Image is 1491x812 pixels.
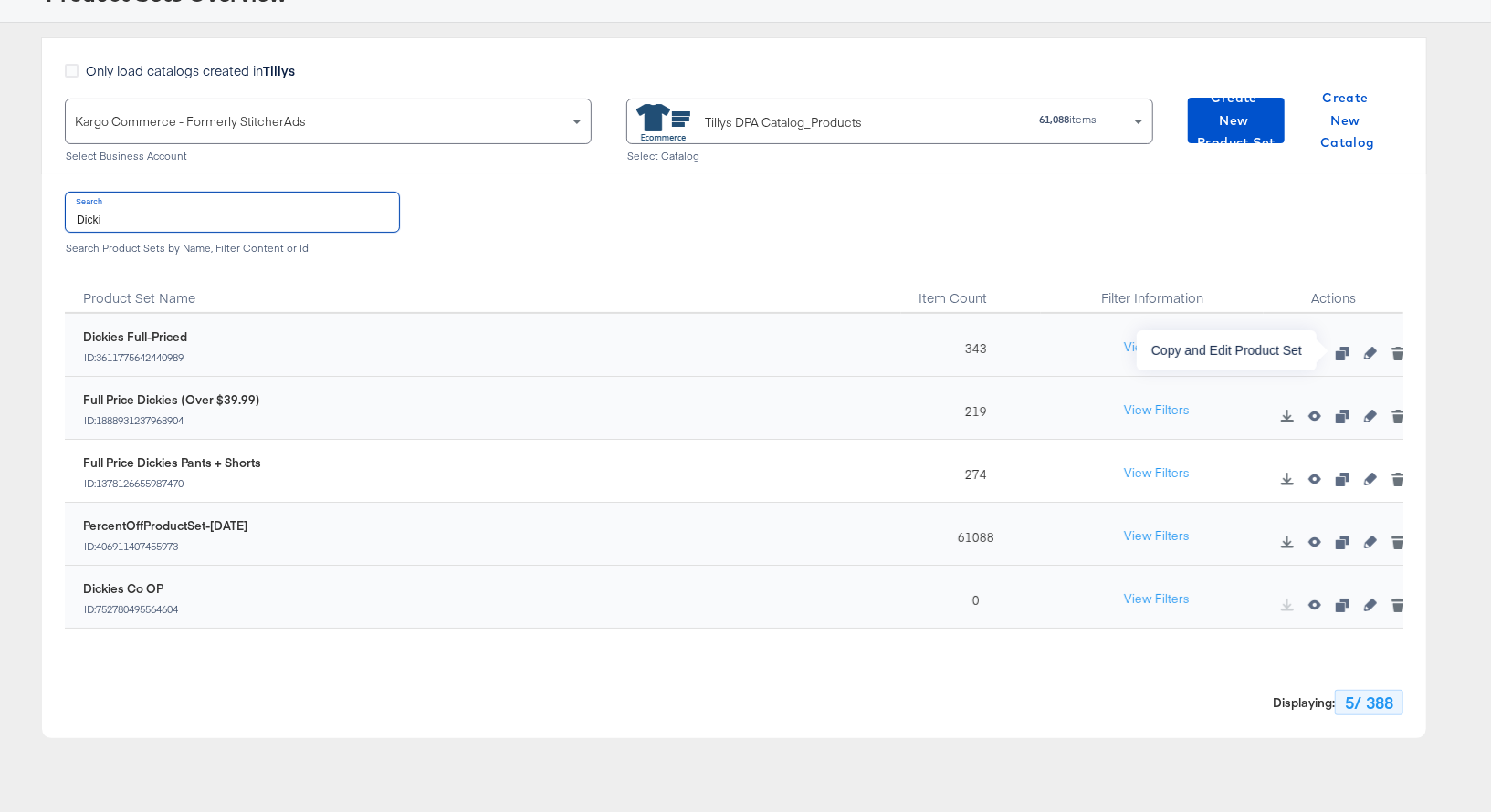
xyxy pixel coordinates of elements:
span: Create New Catalog [1307,87,1389,154]
input: Search product sets [66,193,399,232]
button: Create New Product Set [1188,98,1285,143]
span: Only load catalogs created in [86,61,295,79]
div: Dickies Co OP [83,580,179,598]
div: Full Price Dickies Pants + Shorts [83,454,261,472]
button: View Filters [1111,583,1202,616]
div: Full Price Dickies (Over $39.99) [83,391,260,409]
span: Kargo Commerce - Formerly StitcherAds [75,113,306,130]
div: ID: 406911407455973 [83,540,247,553]
div: Tillys DPA Catalog_Products [705,113,862,132]
div: 343 [901,314,1041,377]
div: ID: 1888931237968904 [83,414,260,427]
div: Toggle SortBy [65,268,901,314]
button: View Filters [1111,331,1202,364]
div: 219 [901,377,1041,440]
div: Select Business Account [65,150,592,162]
button: View Filters [1111,520,1202,553]
div: 274 [901,440,1041,503]
div: 0 [901,566,1041,629]
div: 5 / 388 [1335,690,1403,715]
button: View Filters [1111,457,1202,490]
div: ID: 3611775642440989 [83,351,187,364]
div: items [957,113,1097,126]
div: Item Count [901,268,1041,314]
button: View Filters [1111,394,1202,427]
div: Filter Information [1041,268,1264,314]
span: Create New Product Set [1195,87,1277,154]
div: Toggle SortBy [901,268,1041,314]
button: Create New Catalog [1299,98,1396,143]
div: Product Set Name [65,268,901,314]
div: Search Product Sets by Name, Filter Content or Id [65,242,1403,255]
div: 61088 [901,503,1041,566]
div: ID: 1378126655987470 [83,477,261,490]
div: Dickies Full-Priced [83,328,187,346]
strong: Displaying : [1273,694,1335,712]
strong: 61,088 [1039,112,1069,126]
strong: Tillys [263,61,295,79]
div: PercentOffProductSet-[DATE] [83,517,247,535]
div: Actions [1264,268,1403,314]
div: ID: 752780495564604 [83,603,179,616]
div: Select Catalog [626,150,1153,162]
